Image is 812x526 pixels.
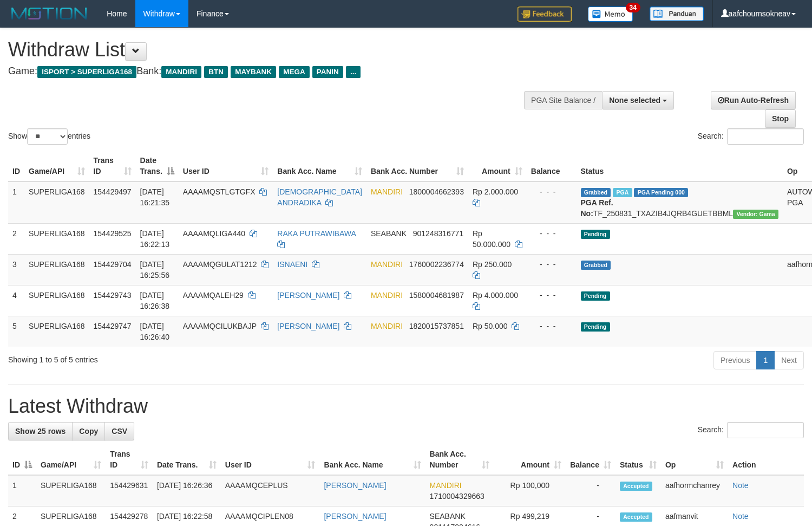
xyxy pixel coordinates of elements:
h1: Withdraw List [8,39,531,61]
span: Show 25 rows [15,427,66,436]
th: User ID: activate to sort column ascending [179,151,273,181]
th: Game/API: activate to sort column ascending [24,151,89,181]
td: 1 [8,181,24,224]
a: ISNAENI [277,260,307,269]
span: SEABANK [371,229,407,238]
img: Button%20Memo.svg [588,7,633,22]
span: Accepted [620,482,652,491]
div: - - - [531,259,572,270]
td: 1 [8,475,36,506]
span: [DATE] 16:22:13 [140,229,170,249]
b: PGA Ref. No: [581,198,613,218]
td: SUPERLIGA168 [36,475,106,506]
div: - - - [531,186,572,197]
img: panduan.png [650,7,704,21]
span: Rp 50.000 [473,322,508,330]
a: Next [774,351,804,369]
td: 4 [8,285,24,316]
td: 154429631 [106,475,153,506]
th: Balance [527,151,577,181]
a: Show 25 rows [8,422,73,440]
th: Bank Acc. Number: activate to sort column ascending [425,444,494,475]
td: aafhormchanrey [661,475,728,506]
span: Rp 250.000 [473,260,512,269]
span: MANDIRI [371,291,403,300]
span: Pending [581,291,610,301]
span: MANDIRI [430,481,462,490]
span: Rp 4.000.000 [473,291,518,300]
span: CSV [112,427,127,436]
span: [DATE] 16:21:35 [140,187,170,207]
label: Show entries [8,128,90,145]
a: RAKA PUTRAWIBAWA [277,229,356,238]
img: MOTION_logo.png [8,5,90,22]
div: - - - [531,228,572,239]
span: AAAAMQGULAT1212 [183,260,257,269]
span: 154429743 [94,291,132,300]
span: MANDIRI [161,66,201,78]
a: [DEMOGRAPHIC_DATA] ANDRADIKA [277,187,362,207]
th: Bank Acc. Number: activate to sort column ascending [366,151,468,181]
h1: Latest Withdraw [8,395,804,417]
label: Search: [698,422,804,438]
span: Grabbed [581,188,611,197]
th: Op: activate to sort column ascending [661,444,728,475]
a: Previous [713,351,757,369]
span: AAAAMQSTLGTGFX [183,187,256,196]
span: MAYBANK [231,66,276,78]
span: Pending [581,322,610,332]
div: - - - [531,321,572,332]
input: Search: [727,422,804,438]
span: AAAAMQCILUKBAJP [183,322,257,330]
span: Rp 50.000.000 [473,229,510,249]
td: 3 [8,254,24,285]
td: AAAAMQCEPLUS [221,475,320,506]
div: PGA Site Balance / [524,91,602,109]
span: MANDIRI [371,260,403,269]
th: Balance: activate to sort column ascending [566,444,615,475]
td: - [566,475,615,506]
select: Showentries [27,128,68,145]
th: Bank Acc. Name: activate to sort column ascending [319,444,425,475]
span: 154429497 [94,187,132,196]
a: CSV [104,422,134,440]
span: AAAAMQLIGA440 [183,229,245,238]
th: Status [577,151,783,181]
span: Copy [79,427,98,436]
a: [PERSON_NAME] [324,481,386,490]
button: None selected [602,91,674,109]
span: Copy 1800004662393 to clipboard [409,187,464,196]
span: 154429704 [94,260,132,269]
img: Feedback.jpg [518,7,572,22]
input: Search: [727,128,804,145]
span: [DATE] 16:26:40 [140,322,170,341]
span: 34 [626,3,640,12]
label: Search: [698,128,804,145]
span: PANIN [312,66,343,78]
th: Game/API: activate to sort column ascending [36,444,106,475]
a: 1 [756,351,775,369]
th: Trans ID: activate to sort column ascending [106,444,153,475]
td: Rp 100,000 [494,475,566,506]
span: [DATE] 16:25:56 [140,260,170,280]
th: Amount: activate to sort column ascending [494,444,566,475]
div: Showing 1 to 5 of 5 entries [8,350,330,365]
span: MEGA [279,66,310,78]
a: Copy [72,422,105,440]
span: Grabbed [581,261,611,270]
td: SUPERLIGA168 [24,181,89,224]
span: Pending [581,230,610,239]
td: SUPERLIGA168 [24,223,89,254]
span: MANDIRI [371,187,403,196]
th: User ID: activate to sort column ascending [221,444,320,475]
td: SUPERLIGA168 [24,316,89,347]
td: SUPERLIGA168 [24,254,89,285]
span: Copy 901248316771 to clipboard [413,229,463,238]
span: Copy 1820015737851 to clipboard [409,322,464,330]
a: Note [732,512,749,521]
span: Copy 1710004329663 to clipboard [430,492,484,501]
th: Trans ID: activate to sort column ascending [89,151,136,181]
a: [PERSON_NAME] [277,322,339,330]
th: Date Trans.: activate to sort column descending [136,151,179,181]
th: Amount: activate to sort column ascending [468,151,527,181]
